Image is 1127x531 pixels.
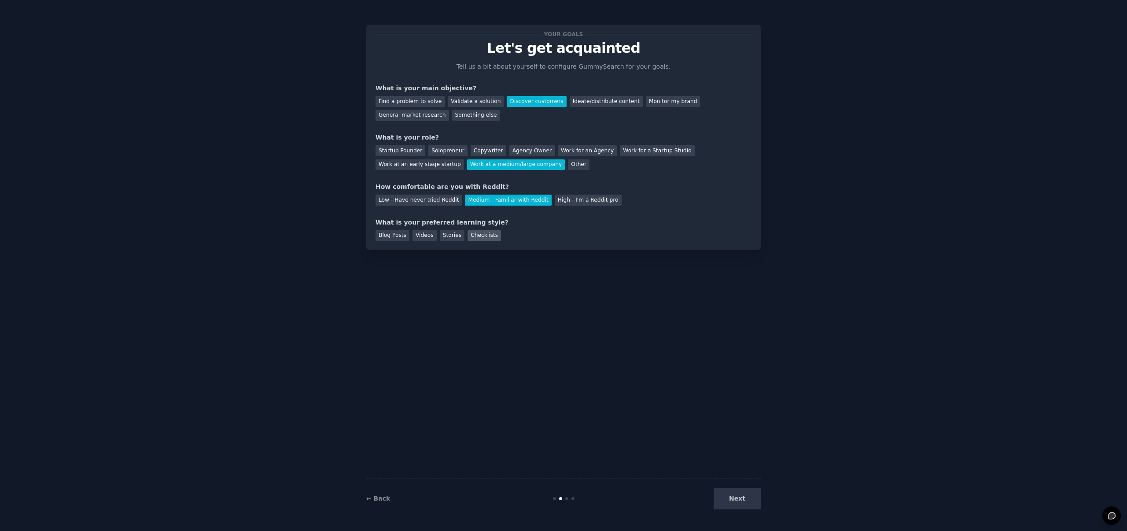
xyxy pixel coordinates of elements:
[507,96,566,107] div: Discover customers
[471,145,506,156] div: Copywriter
[620,145,694,156] div: Work for a Startup Studio
[376,145,425,156] div: Startup Founder
[452,110,500,121] div: Something else
[542,29,585,39] span: Your goals
[453,62,674,71] p: Tell us a bit about yourself to configure GummySearch for your goals.
[646,96,700,107] div: Monitor my brand
[440,230,464,241] div: Stories
[555,195,622,206] div: High - I'm a Reddit pro
[376,133,751,142] div: What is your role?
[376,159,464,170] div: Work at an early stage startup
[376,84,751,93] div: What is your main objective?
[509,145,555,156] div: Agency Owner
[376,110,449,121] div: General market research
[376,41,751,56] p: Let's get acquainted
[412,230,437,241] div: Videos
[366,495,390,502] a: ← Back
[376,195,462,206] div: Low - Have never tried Reddit
[568,159,589,170] div: Other
[467,159,565,170] div: Work at a medium/large company
[376,182,751,192] div: How comfortable are you with Reddit?
[376,218,751,227] div: What is your preferred learning style?
[376,230,409,241] div: Blog Posts
[428,145,467,156] div: Solopreneur
[376,96,445,107] div: Find a problem to solve
[448,96,504,107] div: Validate a solution
[465,195,551,206] div: Medium - Familiar with Reddit
[558,145,617,156] div: Work for an Agency
[570,96,643,107] div: Ideate/distribute content
[468,230,501,241] div: Checklists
